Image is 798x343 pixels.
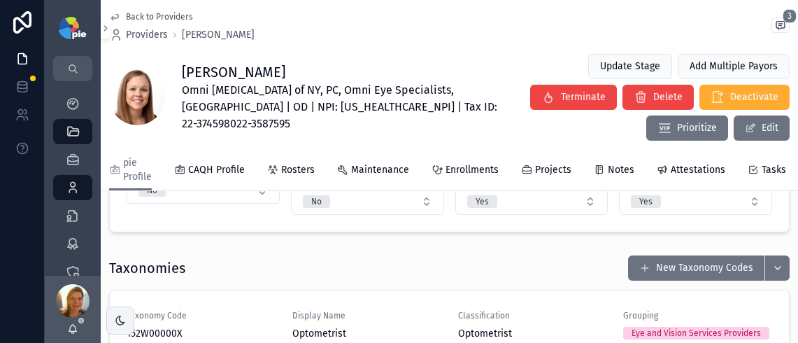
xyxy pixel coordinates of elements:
[535,163,571,177] span: Projects
[126,11,193,22] span: Back to Providers
[771,17,790,36] button: 3
[646,115,728,141] button: Prioritize
[351,163,409,177] span: Maintenance
[311,195,322,208] div: No
[446,163,499,177] span: Enrollments
[619,188,772,215] button: Select Button
[455,188,608,215] button: Select Button
[588,54,672,79] button: Update Stage
[622,85,694,110] button: Delete
[653,90,683,104] span: Delete
[109,150,152,191] a: pie Profile
[632,327,761,339] div: Eye and Vision Services Providers
[730,90,778,104] span: Deactivate
[432,157,499,185] a: Enrollments
[608,163,634,177] span: Notes
[109,11,193,22] a: Back to Providers
[458,310,607,321] span: Classification
[182,82,499,132] span: Omni [MEDICAL_DATA] of NY, PC, Omni Eye Specialists, [GEOGRAPHIC_DATA] | OD | NPI: [US_HEALTHCARE...
[628,255,764,281] button: New Taxonomy Codes
[594,157,634,185] a: Notes
[639,195,653,208] div: Yes
[292,310,441,321] span: Display Name
[174,157,245,185] a: CAQH Profile
[182,28,255,42] a: [PERSON_NAME]
[671,163,725,177] span: Attestations
[182,62,499,82] h1: [PERSON_NAME]
[281,163,315,177] span: Rosters
[657,157,725,185] a: Attestations
[783,9,797,23] span: 3
[123,156,152,184] span: pie Profile
[748,157,786,185] a: Tasks
[690,59,778,73] span: Add Multiple Payors
[600,59,660,73] span: Update Stage
[699,85,790,110] button: Deactivate
[45,81,101,276] div: scrollable content
[127,327,276,341] span: 152W00000X
[126,28,168,42] span: Providers
[677,121,717,135] span: Prioritize
[678,54,790,79] button: Add Multiple Payors
[59,17,86,39] img: App logo
[521,157,571,185] a: Projects
[109,28,168,42] a: Providers
[623,310,772,321] span: Grouping
[734,115,790,141] button: Edit
[476,195,489,208] div: Yes
[292,327,441,341] span: Optometrist
[530,85,617,110] button: Terminate
[291,188,444,215] button: Select Button
[267,157,315,185] a: Rosters
[188,163,245,177] span: CAQH Profile
[127,310,276,321] span: Taxonomy Code
[109,258,185,278] h1: Taxonomies
[458,327,607,341] span: Optometrist
[762,163,786,177] span: Tasks
[337,157,409,185] a: Maintenance
[561,90,606,104] span: Terminate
